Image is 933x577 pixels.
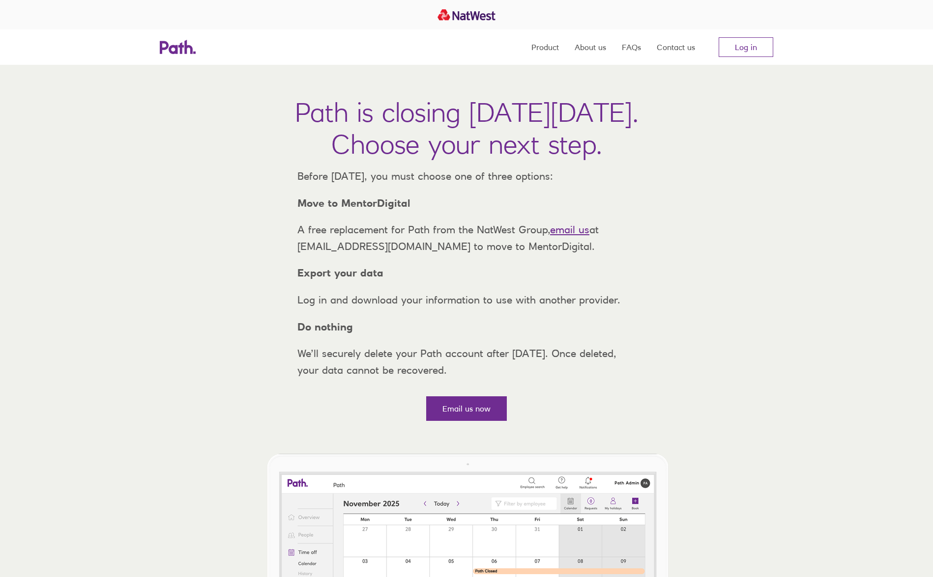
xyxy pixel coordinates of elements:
p: Log in and download your information to use with another provider. [290,292,643,308]
strong: Do nothing [297,321,353,333]
a: email us [550,223,589,236]
strong: Move to MentorDigital [297,197,410,209]
p: Before [DATE], you must choose one of three options: [290,168,643,185]
a: FAQs [622,29,641,65]
p: We’ll securely delete your Path account after [DATE]. Once deleted, your data cannot be recovered. [290,345,643,378]
a: Log in [719,37,773,57]
a: Email us now [426,396,507,421]
a: About us [575,29,606,65]
a: Contact us [657,29,695,65]
h1: Path is closing [DATE][DATE]. Choose your next step. [295,96,639,160]
p: A free replacement for Path from the NatWest Group, at [EMAIL_ADDRESS][DOMAIN_NAME] to move to Me... [290,221,643,254]
strong: Export your data [297,267,383,279]
a: Product [531,29,559,65]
